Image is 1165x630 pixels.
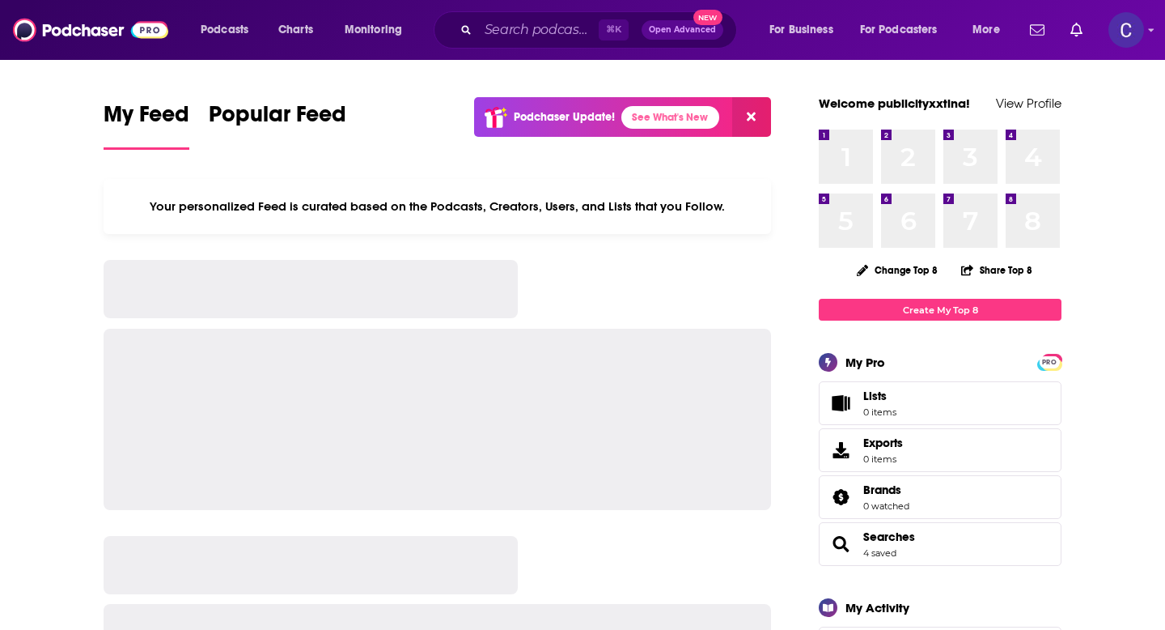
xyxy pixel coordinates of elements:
a: Popular Feed [209,100,346,150]
span: For Business [769,19,833,41]
span: Monitoring [345,19,402,41]
a: View Profile [996,96,1061,111]
div: My Activity [845,600,909,615]
button: Open AdvancedNew [642,20,723,40]
a: Lists [819,381,1061,425]
a: Searches [824,533,857,556]
a: Exports [819,428,1061,472]
span: Searches [819,522,1061,566]
a: Welcome publicityxxtina! [819,96,970,111]
a: PRO [1040,355,1059,368]
span: Brands [863,483,901,497]
span: Brands [819,475,1061,519]
a: Brands [824,486,857,509]
span: Podcasts [201,19,248,41]
button: Share Top 8 [960,254,1033,286]
span: ⌘ K [599,19,629,40]
a: See What's New [621,106,719,129]
a: 4 saved [863,547,896,559]
span: Charts [278,19,313,41]
button: open menu [189,17,269,43]
span: For Podcasters [860,19,938,41]
span: Open Advanced [649,26,716,34]
div: Search podcasts, credits, & more... [449,11,752,49]
a: Show notifications dropdown [1064,16,1089,44]
span: Exports [863,436,903,450]
a: Create My Top 8 [819,299,1061,321]
a: Brands [863,483,909,497]
a: Charts [268,17,323,43]
img: Podchaser - Follow, Share and Rate Podcasts [13,15,168,45]
a: 0 watched [863,500,909,512]
span: Lists [863,389,887,403]
button: open menu [849,17,961,43]
button: open menu [758,17,854,43]
div: Your personalized Feed is curated based on the Podcasts, Creators, Users, and Lists that you Follow. [104,179,771,234]
button: Show profile menu [1108,12,1144,48]
img: User Profile [1108,12,1144,48]
span: Logged in as publicityxxtina [1108,12,1144,48]
a: Show notifications dropdown [1023,16,1051,44]
span: New [693,10,722,25]
span: Popular Feed [209,100,346,138]
button: open menu [961,17,1020,43]
span: 0 items [863,407,896,418]
span: Lists [863,389,896,403]
button: Change Top 8 [847,260,947,280]
input: Search podcasts, credits, & more... [478,17,599,43]
span: Lists [824,392,857,415]
span: Exports [824,439,857,462]
span: 0 items [863,453,903,465]
a: Searches [863,530,915,544]
button: open menu [333,17,423,43]
span: My Feed [104,100,189,138]
span: More [972,19,1000,41]
div: My Pro [845,355,885,370]
p: Podchaser Update! [514,110,615,124]
span: PRO [1040,356,1059,368]
a: My Feed [104,100,189,150]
